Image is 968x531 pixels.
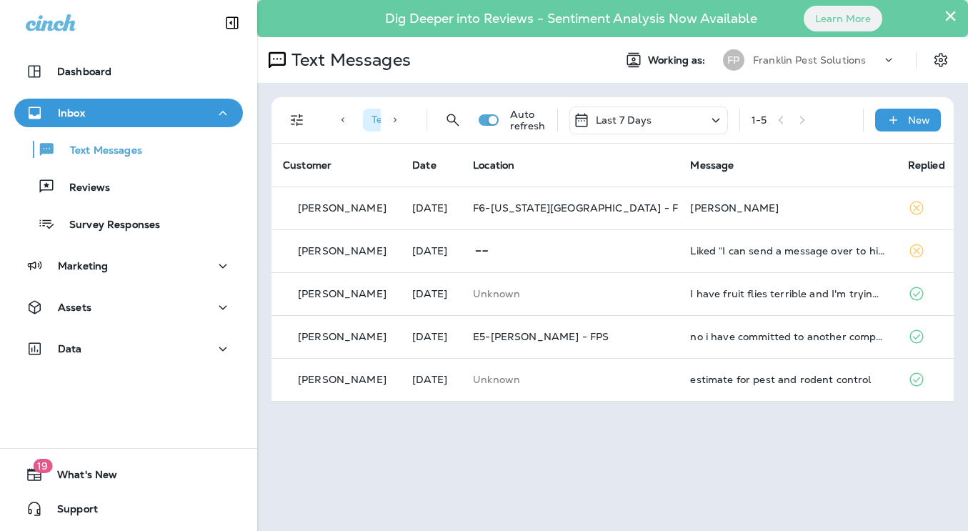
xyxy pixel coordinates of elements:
p: Assets [58,302,91,313]
span: What's New [43,469,117,486]
div: estimate for pest and rodent control [690,374,884,385]
span: Location [473,159,514,172]
p: [PERSON_NAME] [298,331,386,342]
p: [PERSON_NAME] [298,288,386,299]
div: Liked “I can send a message over to him on your behalf. I will send another link to you https://g... [690,245,884,257]
div: no i have committed to another company ! 😊 [690,331,884,342]
span: Working as: [648,54,709,66]
button: Assets [14,293,243,322]
button: Learn More [804,6,882,31]
button: 19What's New [14,460,243,489]
p: Inbox [58,107,85,119]
p: Marketing [58,260,108,272]
p: [PERSON_NAME] [298,202,386,214]
p: Last 7 Days [596,114,652,126]
p: Dashboard [57,66,111,77]
button: Search Messages [439,106,467,134]
p: [PERSON_NAME] [298,374,386,385]
p: Oct 1, 2025 04:00 PM [412,288,450,299]
span: Text Direction : Incoming [371,113,485,126]
button: Filters [283,106,311,134]
span: 19 [33,459,52,473]
p: This customer does not have a last location and the phone number they messaged is not assigned to... [473,288,667,299]
div: 1 - 5 [752,114,767,126]
button: Dashboard [14,57,243,86]
p: Reviews [55,182,110,195]
button: Close [944,4,957,27]
button: Collapse Sidebar [212,9,252,37]
div: FP [723,49,744,71]
p: Survey Responses [55,219,160,232]
span: Message [690,159,734,172]
button: Data [14,334,243,363]
button: Marketing [14,252,243,280]
p: New [908,114,930,126]
p: Franklin Pest Solutions [753,54,866,66]
p: This customer does not have a last location and the phone number they messaged is not assigned to... [473,374,667,385]
p: Oct 1, 2025 02:07 PM [412,331,450,342]
button: Support [14,495,243,523]
p: Data [58,343,82,354]
button: Inbox [14,99,243,127]
span: E5-[PERSON_NAME] - FPS [473,330,609,343]
p: Oct 3, 2025 03:29 PM [412,245,450,257]
p: Text Messages [286,49,411,71]
p: Text Messages [56,144,142,158]
div: Text Direction:Incoming [363,109,509,131]
p: Dig Deeper into Reviews - Sentiment Analysis Now Available [344,16,799,21]
p: [PERSON_NAME] [298,245,386,257]
p: Oct 4, 2025 12:17 PM [412,202,450,214]
button: Settings [928,47,954,73]
p: Sep 28, 2025 07:18 PM [412,374,450,385]
div: Cheryl Travis [690,202,884,214]
button: Text Messages [14,134,243,164]
div: I have fruit flies terrible and I'm trying to get rid of them and nothing seems to help I tried t... [690,288,884,299]
button: Reviews [14,172,243,202]
button: Survey Responses [14,209,243,239]
span: F6-[US_STATE][GEOGRAPHIC_DATA] - FPS [473,202,691,214]
span: Date [412,159,436,172]
span: Replied [908,159,945,172]
span: Support [43,503,98,520]
p: Auto refresh [510,109,546,131]
span: Customer [283,159,331,172]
